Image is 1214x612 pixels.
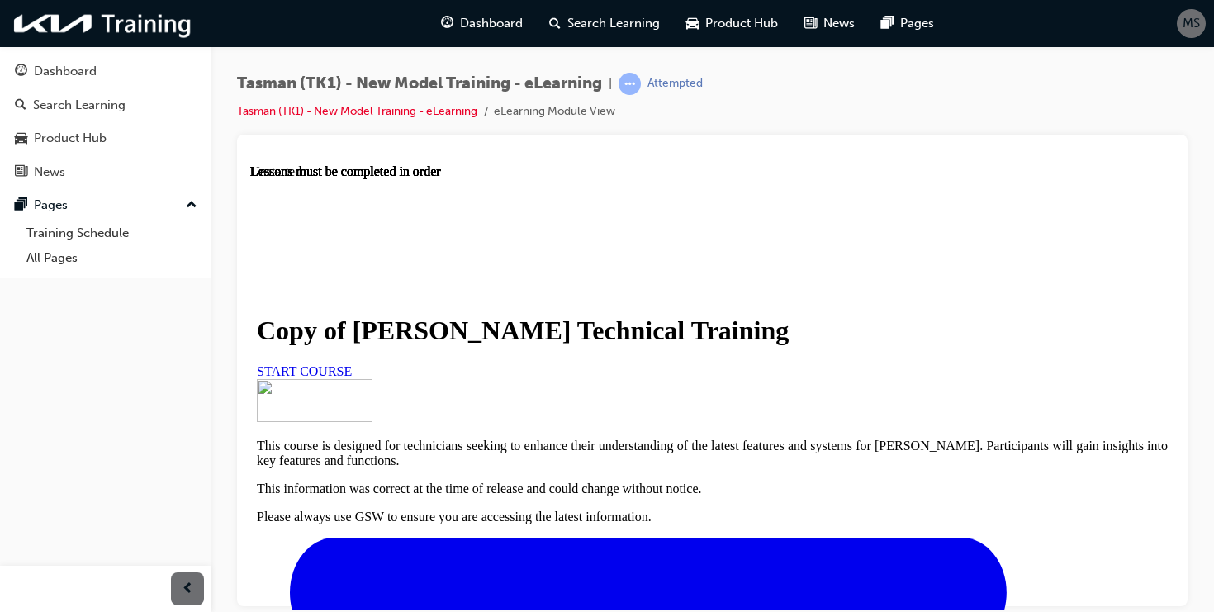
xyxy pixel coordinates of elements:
[1177,9,1206,38] button: MS
[7,53,204,190] button: DashboardSearch LearningProduct HubNews
[881,13,894,34] span: pages-icon
[7,151,918,182] h1: Copy of [PERSON_NAME] Technical Training
[549,13,561,34] span: search-icon
[33,96,126,115] div: Search Learning
[791,7,868,40] a: news-iconNews
[7,90,204,121] a: Search Learning
[34,163,65,182] div: News
[34,129,107,148] div: Product Hub
[705,14,778,33] span: Product Hub
[868,7,947,40] a: pages-iconPages
[900,14,934,33] span: Pages
[34,62,97,81] div: Dashboard
[7,317,918,332] p: This information was correct at the time of release and could change without notice.
[15,98,26,113] span: search-icon
[460,14,523,33] span: Dashboard
[15,198,27,213] span: pages-icon
[609,74,612,93] span: |
[7,274,918,304] p: This course is designed for technicians seeking to enhance their understanding of the latest feat...
[237,74,602,93] span: Tasman (TK1) - New Model Training - eLearning
[567,14,660,33] span: Search Learning
[494,102,615,121] li: eLearning Module View
[1183,14,1200,33] span: MS
[7,123,204,154] a: Product Hub
[7,345,918,360] p: Please always use GSW to ensure you are accessing the latest information.
[20,221,204,246] a: Training Schedule
[673,7,791,40] a: car-iconProduct Hub
[182,579,194,600] span: prev-icon
[804,13,817,34] span: news-icon
[441,13,453,34] span: guage-icon
[15,131,27,146] span: car-icon
[8,7,198,40] img: kia-training
[7,190,204,221] button: Pages
[7,56,204,87] a: Dashboard
[15,165,27,180] span: news-icon
[7,200,102,214] a: START COURSE
[15,64,27,79] span: guage-icon
[20,245,204,271] a: All Pages
[428,7,536,40] a: guage-iconDashboard
[619,73,641,95] span: learningRecordVerb_ATTEMPT-icon
[686,13,699,34] span: car-icon
[647,76,703,92] div: Attempted
[237,104,477,118] a: Tasman (TK1) - New Model Training - eLearning
[823,14,855,33] span: News
[186,195,197,216] span: up-icon
[34,196,68,215] div: Pages
[536,7,673,40] a: search-iconSearch Learning
[7,157,204,187] a: News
